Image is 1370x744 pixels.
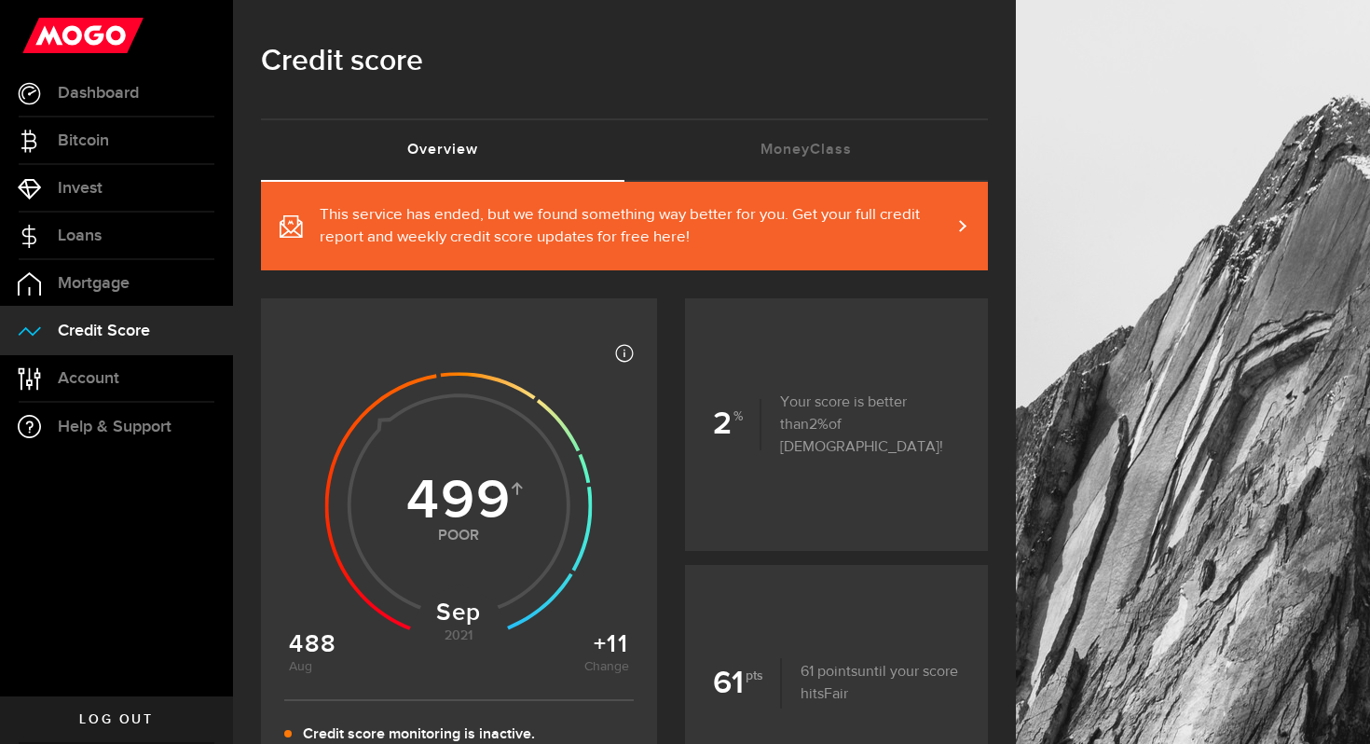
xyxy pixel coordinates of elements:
[801,665,857,680] span: 61 points
[261,37,988,86] h1: Credit score
[79,713,153,726] span: Log out
[713,399,761,449] b: 2
[58,180,103,197] span: Invest
[58,275,130,292] span: Mortgage
[58,132,109,149] span: Bitcoin
[58,419,171,435] span: Help & Support
[58,227,102,244] span: Loans
[782,661,960,706] p: until your score hits
[261,120,624,180] a: Overview
[261,118,988,182] ul: Tabs Navigation
[320,204,951,249] span: This service has ended, but we found something way better for you. Get your full credit report an...
[261,182,988,270] a: This service has ended, but we found something way better for you. Get your full credit report an...
[15,7,71,63] button: Open LiveChat chat widget
[58,323,150,339] span: Credit Score
[58,370,119,387] span: Account
[58,85,139,102] span: Dashboard
[761,392,960,459] p: Your score is better than of [DEMOGRAPHIC_DATA]!
[624,120,988,180] a: MoneyClass
[824,687,848,702] span: Fair
[713,658,782,709] b: 61
[809,418,829,433] span: 2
